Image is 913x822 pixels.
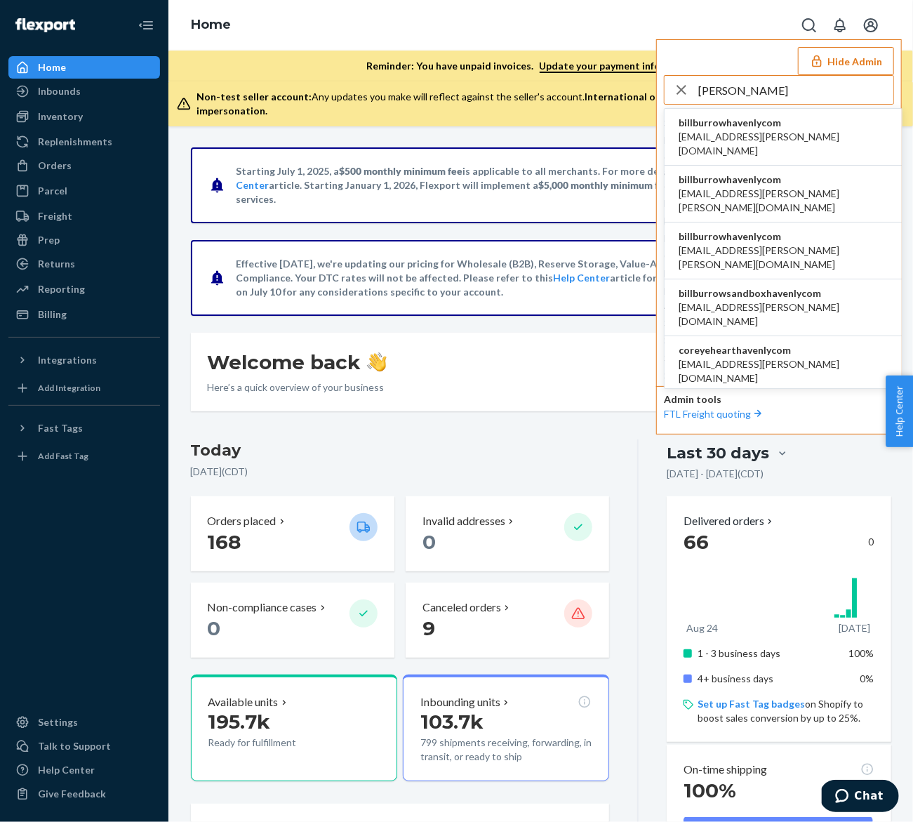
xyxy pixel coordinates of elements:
p: [DATE] ( CDT ) [191,465,610,479]
a: Help Center [8,759,160,781]
p: Starting July 1, 2025, a is applicable to all merchants. For more details, please refer to this a... [236,164,844,206]
div: 0 [684,529,874,555]
div: Parcel [38,184,67,198]
span: 0 [208,616,221,640]
div: Replenishments [38,135,112,149]
button: Integrations [8,349,160,371]
div: Inbounds [38,84,81,98]
div: Add Integration [38,382,100,394]
button: Give Feedback [8,783,160,805]
a: Replenishments [8,131,160,153]
button: Close Navigation [132,11,160,39]
a: Settings [8,711,160,734]
span: $5,000 monthly minimum fee [539,179,670,191]
a: Add Fast Tag [8,445,160,468]
span: billburrowsandboxhavenlycom [679,286,888,300]
p: Non-compliance cases [208,599,317,616]
p: Invalid addresses [422,513,505,529]
a: FTL Freight quoting [664,408,765,420]
img: hand-wave emoji [367,352,387,372]
a: Add Integration [8,377,160,399]
div: Freight [38,209,72,223]
a: Home [8,56,160,79]
p: Ready for fulfillment [208,736,338,750]
button: Canceled orders 9 [406,583,609,658]
p: Reminder: You have unpaid invoices. [367,59,701,73]
div: Integrations [38,353,97,367]
button: Non-compliance cases 0 [191,583,394,658]
span: 9 [422,616,435,640]
span: $500 monthly minimum fee [340,165,463,177]
a: Help Center [554,272,611,284]
button: Invalid addresses 0 [406,496,609,571]
a: Freight [8,205,160,227]
p: [DATE] [839,621,870,635]
button: Open Search Box [795,11,823,39]
span: [EMAIL_ADDRESS][PERSON_NAME][PERSON_NAME][DOMAIN_NAME] [679,244,888,272]
span: 100% [684,778,736,802]
a: Returns [8,253,160,275]
span: billburrowhavenlycom [679,230,888,244]
span: 195.7k [208,710,271,734]
p: Effective [DATE], we're updating our pricing for Wholesale (B2B), Reserve Storage, Value-Added Se... [236,257,844,299]
span: [EMAIL_ADDRESS][PERSON_NAME][DOMAIN_NAME] [679,357,888,385]
div: Talk to Support [38,739,111,753]
p: Canceled orders [422,599,501,616]
p: Admin tools [664,392,894,406]
span: billburrowhavenlycom [679,116,888,130]
p: Inbounding units [420,694,500,710]
div: Help Center [38,763,95,777]
div: Last 30 days [667,442,769,464]
button: Help Center [886,376,913,447]
input: Search or paste seller ID [698,76,893,104]
div: Orders [38,159,72,173]
span: [EMAIL_ADDRESS][PERSON_NAME][DOMAIN_NAME] [679,300,888,329]
span: 0 [422,530,436,554]
span: 103.7k [420,710,484,734]
span: 100% [849,647,874,659]
img: Flexport logo [15,18,75,32]
p: 799 shipments receiving, forwarding, in transit, or ready to ship [420,736,592,764]
button: Fast Tags [8,417,160,439]
a: Prep [8,229,160,251]
p: Available units [208,694,279,710]
span: 0% [860,672,874,684]
a: Inbounds [8,80,160,102]
button: Orders placed 168 [191,496,394,571]
p: 4+ business days [698,672,836,686]
div: Settings [38,715,78,729]
button: Inbounding units103.7k799 shipments receiving, forwarding, in transit, or ready to ship [403,675,609,781]
a: Reporting [8,278,160,300]
button: Hide Admin [798,47,894,75]
div: Prep [38,233,60,247]
div: Returns [38,257,75,271]
a: Update your payment information. [540,60,701,73]
h3: Today [191,439,610,462]
div: Give Feedback [38,787,106,801]
div: Reporting [38,282,85,296]
button: Available units195.7kReady for fulfillment [191,675,397,781]
span: [EMAIL_ADDRESS][PERSON_NAME][DOMAIN_NAME] [679,130,888,158]
p: Aug 24 [686,621,718,635]
ol: breadcrumbs [180,5,242,46]
a: Inventory [8,105,160,128]
a: Set up Fast Tag badges [698,698,805,710]
p: Here’s a quick overview of your business [208,380,387,395]
span: Non-test seller account: [196,91,312,102]
div: Fast Tags [38,421,83,435]
span: 168 [208,530,241,554]
span: [EMAIL_ADDRESS][PERSON_NAME][PERSON_NAME][DOMAIN_NAME] [679,187,888,215]
button: Delivered orders [684,513,775,529]
button: Open notifications [826,11,854,39]
div: Add Fast Tag [38,450,88,462]
p: [DATE] - [DATE] ( CDT ) [667,467,764,481]
div: Inventory [38,110,83,124]
button: Open account menu [857,11,885,39]
h1: Welcome back [208,350,387,375]
span: 66 [684,530,709,554]
p: 1 - 3 business days [698,647,836,661]
span: coreyehearthavenlycom [679,343,888,357]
